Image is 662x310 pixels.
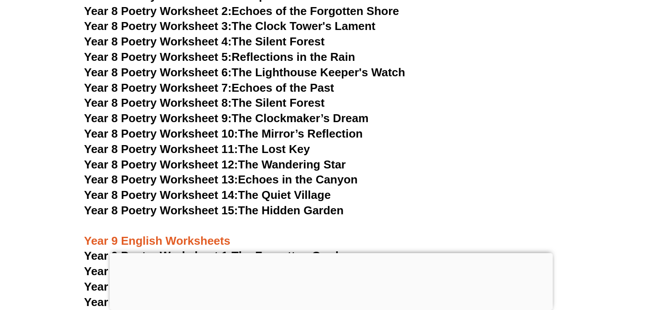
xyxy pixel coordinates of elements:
a: Year 8 Poetry Worksheet 11:The Lost Key [84,142,310,156]
a: Year 8 Poetry Worksheet 9:The Clockmaker’s Dream [84,112,369,125]
a: Year 8 Poetry Worksheet 6:The Lighthouse Keeper's Watch [84,66,405,79]
a: Year 8 Poetry Worksheet 15:The Hidden Garden [84,204,344,217]
a: Year 8 Poetry Worksheet 8:The Silent Forest [84,96,325,109]
a: Year 8 Poetry Worksheet 3:The Clock Tower's Lament [84,19,376,33]
a: Year 8 Poetry Worksheet 7:Echoes of the Past [84,81,334,94]
a: Year 9 Poetry Worksheet 4:Whispers of the Sea [84,295,341,309]
span: Year 8 Poetry Worksheet 10: [84,127,238,140]
span: Year 8 Poetry Worksheet 11: [84,142,238,156]
h3: Year 9 English Worksheets [84,219,578,249]
iframe: Advertisement [109,253,553,308]
span: Year 8 Poetry Worksheet 7: [84,81,232,94]
span: Year 8 Poetry Worksheet 3: [84,19,232,33]
a: Year 8 Poetry Worksheet 4:The Silent Forest [84,35,325,48]
span: Year 9 Poetry Worksheet 1: [84,249,232,262]
a: Year 8 Poetry Worksheet 13:Echoes in the Canyon [84,173,358,186]
span: Year 8 Poetry Worksheet 2: [84,4,232,18]
a: Year 8 Poetry Worksheet 5:Reflections in the Rain [84,50,355,63]
span: Year 9 Poetry Worksheet 2: [84,265,232,278]
a: Year 8 Poetry Worksheet 14:The Quiet Village [84,188,331,202]
span: Year 8 Poetry Worksheet 13: [84,173,238,186]
span: Year 8 Poetry Worksheet 6: [84,66,232,79]
span: Year 8 Poetry Worksheet 14: [84,188,238,202]
span: Year 8 Poetry Worksheet 4: [84,35,232,48]
span: Year 9 Poetry Worksheet 4: [84,295,232,309]
a: Year 8 Poetry Worksheet 2:Echoes of the Forgotten Shore [84,4,399,18]
span: Year 9 Poetry Worksheet 3: [84,280,232,293]
span: Year 8 Poetry Worksheet 5: [84,50,232,63]
span: Year 8 Poetry Worksheet 8: [84,96,232,109]
a: Year 9 Poetry Worksheet 1:The Forgotten Garden [84,249,352,262]
span: Year 8 Poetry Worksheet 9: [84,112,232,125]
iframe: Chat Widget [516,211,662,310]
a: Year 8 Poetry Worksheet 12:The Wandering Star [84,158,346,171]
span: Year 8 Poetry Worksheet 15: [84,204,238,217]
a: Year 9 Poetry Worksheet 3:The Broken Clock [84,280,329,293]
span: Year 8 Poetry Worksheet 12: [84,158,238,171]
a: Year 8 Poetry Worksheet 10:The Mirror’s Reflection [84,127,363,140]
a: Year 9 Poetry Worksheet 2:City Shadows [84,265,307,278]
